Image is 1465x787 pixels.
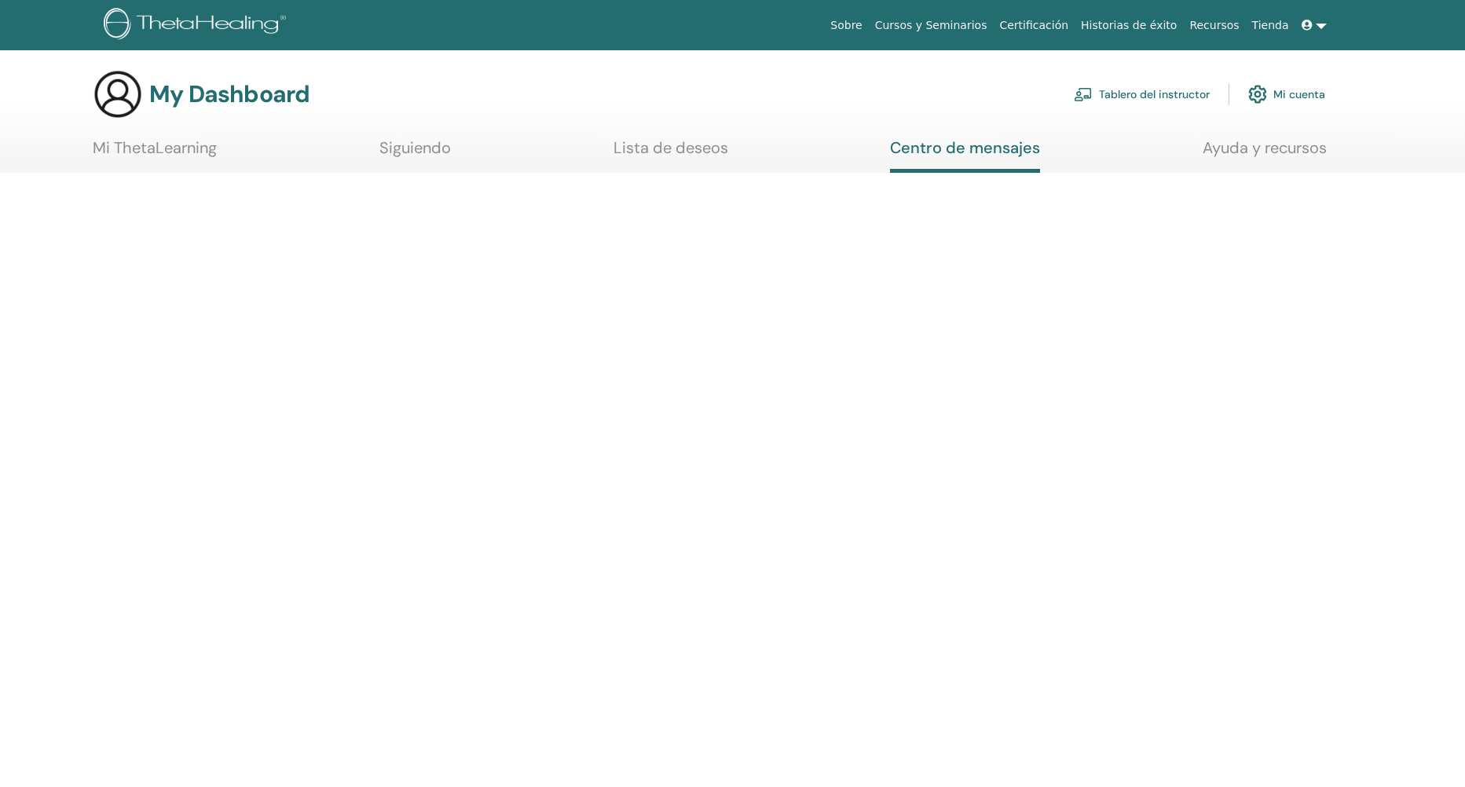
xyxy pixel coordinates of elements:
[149,80,309,108] h3: My Dashboard
[1183,11,1245,40] a: Recursos
[1246,11,1295,40] a: Tienda
[93,138,217,169] a: Mi ThetaLearning
[379,138,451,169] a: Siguiendo
[993,11,1075,40] a: Certificación
[869,11,994,40] a: Cursos y Seminarios
[824,11,868,40] a: Sobre
[93,69,143,119] img: generic-user-icon.jpg
[1074,87,1093,101] img: chalkboard-teacher.svg
[1074,77,1210,112] a: Tablero del instructor
[104,8,291,43] img: logo.png
[1203,138,1327,169] a: Ayuda y recursos
[1248,81,1267,108] img: cog.svg
[1075,11,1183,40] a: Historias de éxito
[890,138,1040,173] a: Centro de mensajes
[613,138,728,169] a: Lista de deseos
[1248,77,1325,112] a: Mi cuenta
